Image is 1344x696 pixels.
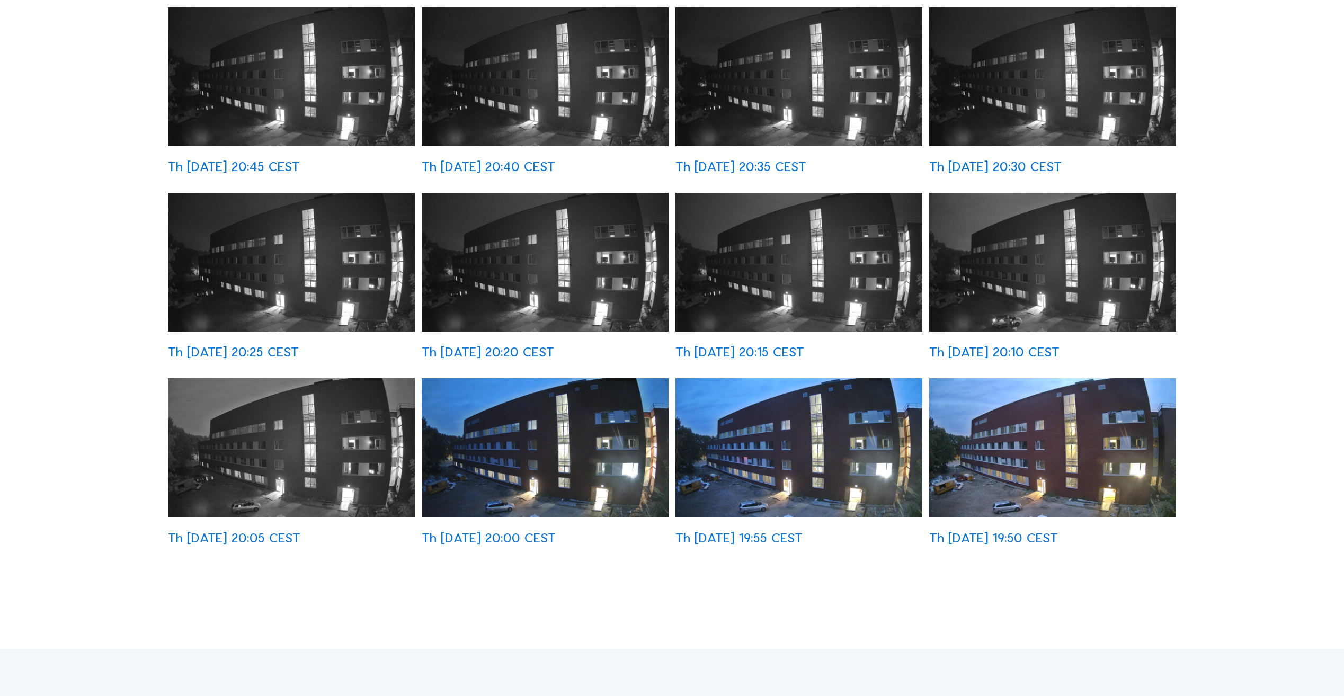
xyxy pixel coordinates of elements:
img: image_53424111 [168,378,415,517]
img: image_53424134 [929,193,1176,332]
div: Th [DATE] 20:00 CEST [422,531,556,545]
img: image_53424233 [675,7,922,146]
div: Th [DATE] 20:25 CEST [168,345,299,359]
img: image_53423954 [929,378,1176,517]
div: Th [DATE] 20:15 CEST [675,345,804,359]
img: image_53424211 [929,7,1176,146]
div: Th [DATE] 20:40 CEST [422,160,555,174]
div: Th [DATE] 20:35 CEST [675,160,806,174]
img: image_53424178 [422,193,669,332]
img: image_53424275 [168,7,415,146]
div: Th [DATE] 20:05 CEST [168,531,300,545]
div: Th [DATE] 20:30 CEST [929,160,1062,174]
img: image_53424252 [422,7,669,146]
div: Th [DATE] 20:10 CEST [929,345,1060,359]
img: image_53424155 [675,193,922,332]
div: Th [DATE] 20:20 CEST [422,345,554,359]
div: Th [DATE] 19:50 CEST [929,531,1058,545]
img: image_53424005 [422,378,669,517]
img: image_53424191 [168,193,415,332]
div: Th [DATE] 19:55 CEST [675,531,803,545]
img: image_53423968 [675,378,922,517]
div: Th [DATE] 20:45 CEST [168,160,300,174]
